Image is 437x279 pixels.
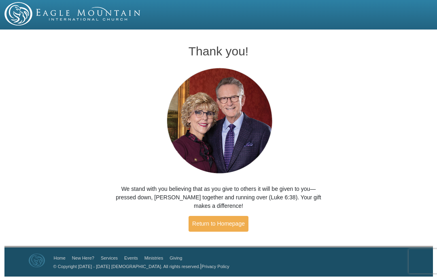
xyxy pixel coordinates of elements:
a: Services [101,256,118,260]
p: | [51,262,229,271]
a: Privacy Policy [202,264,229,269]
a: © Copyright [DATE] - [DATE] [DEMOGRAPHIC_DATA]. All rights reserved. [53,264,200,269]
a: Home [54,256,66,260]
a: Giving [170,256,182,260]
p: We stand with you believing that as you give to others it will be given to you—pressed down, [PER... [114,185,324,210]
img: EMIC [4,2,141,25]
img: Pastors George and Terri Pearsons [159,66,278,177]
img: Eagle Mountain International Church [29,254,45,267]
h1: Thank you! [114,44,324,58]
a: Ministries [144,256,163,260]
a: Events [124,256,138,260]
a: Return to Homepage [189,216,248,232]
a: New Here? [72,256,94,260]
